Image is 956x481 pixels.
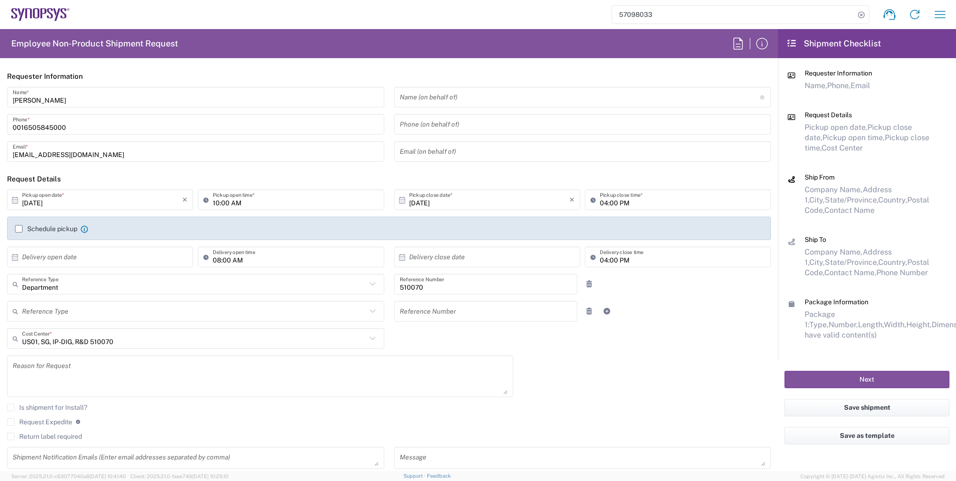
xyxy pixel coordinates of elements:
span: Server: 2025.21.0-c63077040a8 [11,473,126,479]
span: City, [809,258,825,267]
span: Type, [809,320,829,329]
span: Requester Information [805,69,872,77]
button: Next [784,371,949,388]
label: Request Expedite [7,418,72,426]
span: Width, [884,320,906,329]
span: Ship From [805,173,835,181]
span: Package Information [805,298,868,306]
span: [DATE] 10:41:40 [90,473,126,479]
button: Save as template [784,427,949,444]
a: Add Reference [600,305,613,318]
span: Copyright © [DATE]-[DATE] Agistix Inc., All Rights Reserved [800,472,945,481]
label: Return label required [7,433,82,440]
span: [DATE] 10:25:10 [192,473,229,479]
span: City, [809,195,825,204]
span: Contact Name [824,206,874,215]
span: Country, [878,195,907,204]
label: Is shipment for Install? [7,404,87,411]
span: Name, [805,81,827,90]
span: Ship To [805,236,826,243]
span: Client: 2025.21.0-faee749 [130,473,229,479]
i: × [182,192,187,207]
button: Save shipment [784,399,949,416]
span: Cost Center [822,143,863,152]
span: Email [851,81,870,90]
span: Contact Name, [824,268,876,277]
span: Pickup open date, [805,123,867,132]
i: × [569,192,575,207]
span: Package 1: [805,310,835,329]
span: Request Details [805,111,852,119]
h2: Employee Non-Product Shipment Request [11,38,178,49]
h2: Shipment Checklist [786,38,881,49]
span: Height, [906,320,932,329]
a: Remove Reference [583,305,596,318]
a: Feedback [427,473,451,479]
span: Company Name, [805,185,863,194]
label: Schedule pickup [15,225,77,233]
h2: Request Details [7,174,61,184]
span: Phone, [827,81,851,90]
span: Pickup open time, [822,133,885,142]
h2: Requester Information [7,72,83,81]
input: Shipment, tracking or reference number [612,6,855,23]
span: Phone Number [876,268,928,277]
span: Country, [878,258,907,267]
span: Length, [858,320,884,329]
span: Number, [829,320,858,329]
a: Support [403,473,427,479]
span: State/Province, [825,195,878,204]
span: Company Name, [805,248,863,256]
span: State/Province, [825,258,878,267]
a: Remove Reference [583,278,596,291]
